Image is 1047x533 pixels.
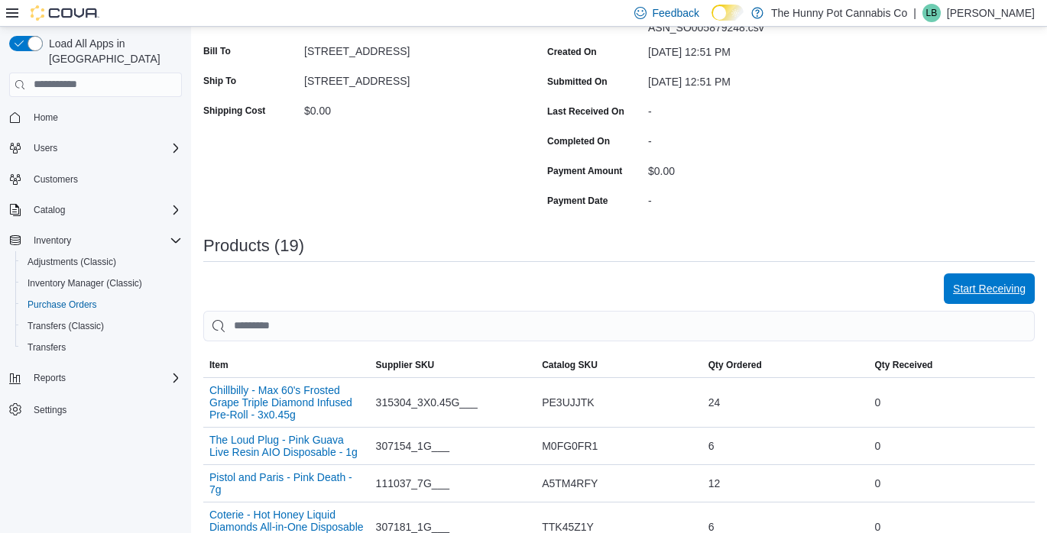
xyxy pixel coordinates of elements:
button: Supplier SKU [370,353,536,377]
span: M0FG0FR1 [542,437,598,455]
span: Adjustments (Classic) [28,256,116,268]
span: Start Receiving [953,281,1026,296]
span: Item [209,359,229,371]
label: Ship To [203,75,236,87]
span: Transfers [28,341,66,354]
label: Submitted On [547,76,608,88]
button: Catalog SKU [536,353,702,377]
span: Users [28,139,182,157]
h3: Products (19) [203,237,304,255]
button: Pistol and Paris - Pink Death - 7g [209,471,364,496]
button: Item [203,353,370,377]
span: Transfers (Classic) [28,320,104,332]
span: Qty Ordered [708,359,762,371]
span: Supplier SKU [376,359,435,371]
button: Users [28,139,63,157]
a: Purchase Orders [21,296,103,314]
label: Completed On [547,135,610,147]
span: Users [34,142,57,154]
span: Adjustments (Classic) [21,253,182,271]
span: 307154_1G___ [376,437,450,455]
p: [PERSON_NAME] [947,4,1035,22]
a: Transfers [21,338,72,357]
div: [DATE] 12:51 PM [648,69,853,88]
span: Inventory [28,231,182,250]
div: - [648,129,853,147]
span: A5TM4RFY [542,474,598,493]
label: Bill To [203,45,231,57]
span: Feedback [653,5,699,21]
p: | [913,4,916,22]
span: Purchase Orders [21,296,182,314]
span: 315304_3X0.45G___ [376,393,478,412]
button: Chillbilly - Max 60's Frosted Grape Triple Diamond Infused Pre-Roll - 3x0.45g [209,384,364,421]
div: [STREET_ADDRESS] [304,39,509,57]
div: 0 [868,468,1035,499]
div: 6 [702,431,869,461]
button: Inventory Manager (Classic) [15,273,188,294]
div: $0.00 [648,159,853,177]
button: Start Receiving [944,273,1035,304]
a: Settings [28,401,73,419]
span: Qty Received [874,359,932,371]
p: The Hunny Pot Cannabis Co [771,4,907,22]
span: Catalog SKU [542,359,598,371]
span: Home [34,111,58,124]
button: Users [3,137,188,159]
button: Transfers [15,337,188,358]
span: Catalog [34,204,65,216]
span: Load All Apps in [GEOGRAPHIC_DATA] [43,36,182,66]
button: Customers [3,168,188,190]
span: Customers [34,173,78,186]
div: 0 [868,431,1035,461]
input: Dark Mode [712,5,744,21]
span: PE3UJJTK [542,393,594,412]
button: Home [3,106,188,128]
label: Last Received On [547,105,624,118]
div: - [648,189,853,207]
span: Purchase Orders [28,299,97,311]
span: Catalog [28,201,182,219]
button: Purchase Orders [15,294,188,315]
span: Inventory [34,234,71,247]
button: Qty Ordered [702,353,869,377]
div: [STREET_ADDRESS] [304,69,509,87]
button: Settings [3,398,188,420]
button: Reports [3,367,188,389]
div: $0.00 [304,99,509,117]
div: [DATE] 12:51 PM [648,40,853,58]
a: Adjustments (Classic) [21,253,122,271]
button: Inventory [28,231,77,250]
span: Inventory Manager (Classic) [28,277,142,289]
span: Reports [34,372,66,384]
div: 0 [868,387,1035,418]
div: - [648,99,853,118]
a: Inventory Manager (Classic) [21,274,148,292]
nav: Complex example [9,100,182,460]
span: Transfers (Classic) [21,317,182,335]
a: Home [28,108,64,127]
button: Reports [28,369,72,387]
label: Payment Amount [547,165,622,177]
label: Payment Date [547,195,608,207]
div: 24 [702,387,869,418]
div: 12 [702,468,869,499]
span: Settings [28,399,182,418]
button: Catalog [28,201,71,219]
label: Created On [547,46,597,58]
span: Inventory Manager (Classic) [21,274,182,292]
a: Transfers (Classic) [21,317,110,335]
span: Transfers [21,338,182,357]
button: Adjustments (Classic) [15,251,188,273]
span: Settings [34,404,66,416]
img: Cova [31,5,99,21]
button: The Loud Plug - Pink Guava Live Resin AIO Disposable - 1g [209,434,364,458]
span: Customers [28,170,182,189]
span: 111037_7G___ [376,474,450,493]
label: Shipping Cost [203,105,265,117]
button: Transfers (Classic) [15,315,188,337]
a: Customers [28,170,84,189]
button: Catalog [3,199,188,221]
span: LB [926,4,938,22]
